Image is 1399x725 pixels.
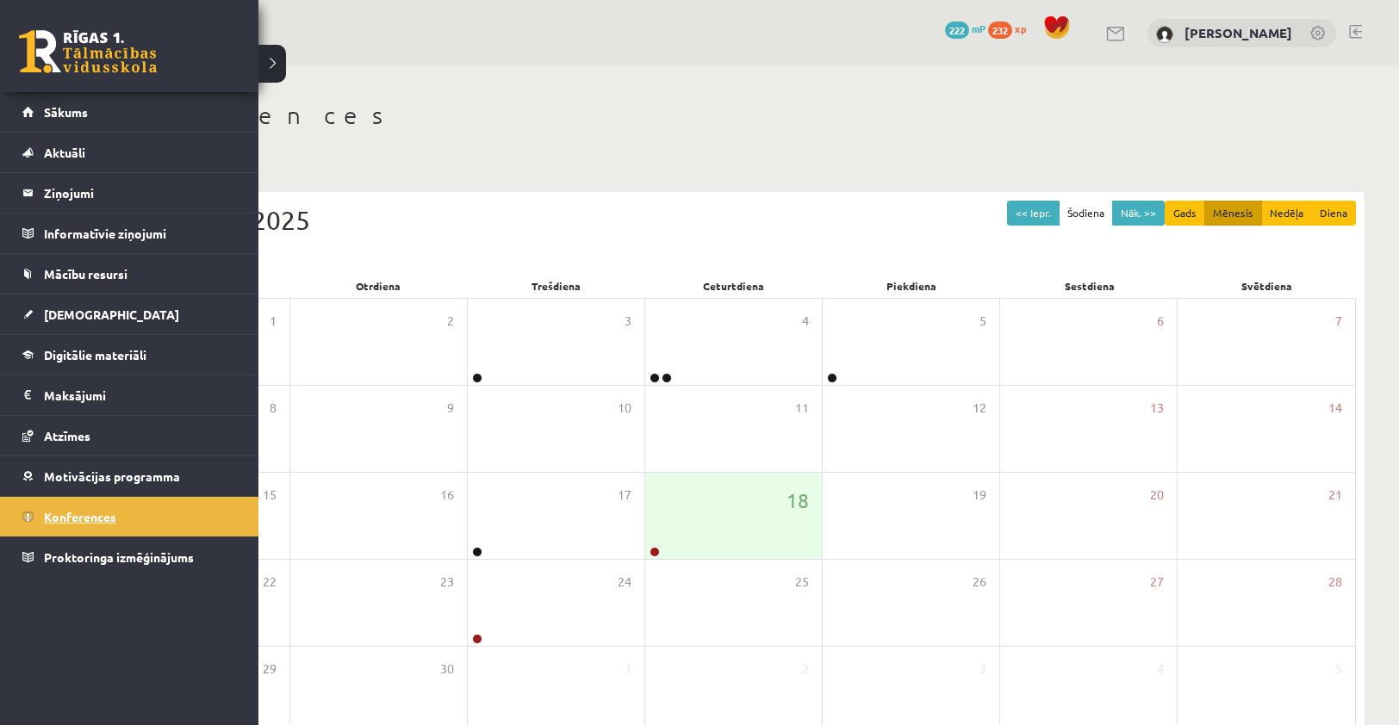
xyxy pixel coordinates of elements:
[645,274,823,298] div: Ceturtdiena
[973,486,986,505] span: 19
[973,399,986,418] span: 12
[1178,274,1356,298] div: Svētdiena
[22,537,237,577] a: Proktoringa izmēģinājums
[44,509,116,524] span: Konferences
[44,468,180,484] span: Motivācijas programma
[802,660,809,679] span: 2
[625,660,631,679] span: 1
[1261,201,1312,226] button: Nedēļa
[22,497,237,536] a: Konferences
[1000,274,1178,298] div: Sestdiena
[263,486,277,505] span: 15
[1328,573,1342,592] span: 28
[973,573,986,592] span: 26
[270,399,277,418] span: 8
[440,660,454,679] span: 30
[22,133,237,172] a: Aktuāli
[22,375,237,415] a: Maksājumi
[1150,486,1164,505] span: 20
[618,399,631,418] span: 10
[289,274,467,298] div: Otrdiena
[1059,201,1113,226] button: Šodiena
[1204,201,1262,226] button: Mēnesis
[44,307,179,322] span: [DEMOGRAPHIC_DATA]
[1150,573,1164,592] span: 27
[440,573,454,592] span: 23
[44,104,88,120] span: Sākums
[270,312,277,331] span: 1
[44,145,85,160] span: Aktuāli
[22,294,237,334] a: [DEMOGRAPHIC_DATA]
[44,549,194,565] span: Proktoringa izmēģinājums
[823,274,1000,298] div: Piekdiena
[22,173,237,213] a: Ziņojumi
[1112,201,1165,226] button: Nāk. >>
[22,335,237,375] a: Digitālie materiāli
[44,214,237,253] legend: Informatīvie ziņojumi
[979,312,986,331] span: 5
[22,416,237,455] a: Atzīmes
[1328,399,1342,418] span: 14
[112,201,1356,239] div: Septembris 2025
[1165,201,1205,226] button: Gads
[44,375,237,415] legend: Maksājumi
[263,660,277,679] span: 29
[1150,399,1164,418] span: 13
[979,660,986,679] span: 3
[988,22,1035,35] a: 232 xp
[468,274,645,298] div: Trešdiena
[1007,201,1060,226] button: << Iepr.
[1156,26,1173,43] img: Jūlija Volkova
[1335,312,1342,331] span: 7
[945,22,986,35] a: 222 mP
[1328,486,1342,505] span: 21
[44,347,146,362] span: Digitālie materiāli
[103,101,1365,130] h1: Konferences
[44,266,127,282] span: Mācību resursi
[447,399,454,418] span: 9
[22,214,237,253] a: Informatīvie ziņojumi
[1015,22,1026,35] span: xp
[625,312,631,331] span: 3
[263,573,277,592] span: 22
[618,486,631,505] span: 17
[787,486,809,515] span: 18
[988,22,1012,39] span: 232
[945,22,969,39] span: 222
[22,254,237,294] a: Mācību resursi
[447,312,454,331] span: 2
[1157,660,1164,679] span: 4
[1184,24,1292,41] a: [PERSON_NAME]
[440,486,454,505] span: 16
[1311,201,1356,226] button: Diena
[795,573,809,592] span: 25
[1335,660,1342,679] span: 5
[22,456,237,496] a: Motivācijas programma
[618,573,631,592] span: 24
[22,92,237,132] a: Sākums
[44,173,237,213] legend: Ziņojumi
[802,312,809,331] span: 4
[1157,312,1164,331] span: 6
[972,22,986,35] span: mP
[19,30,157,73] a: Rīgas 1. Tālmācības vidusskola
[44,428,90,443] span: Atzīmes
[795,399,809,418] span: 11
